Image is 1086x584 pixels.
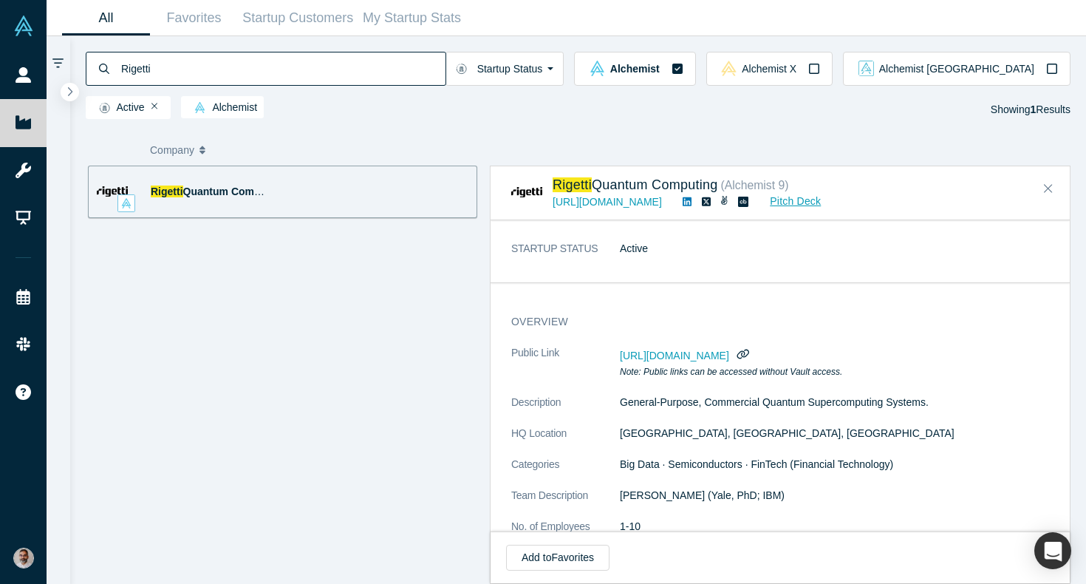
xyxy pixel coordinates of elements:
[610,64,660,74] span: Alchemist
[592,177,718,192] span: Quantum Computing
[843,52,1070,86] button: alchemist_aj Vault LogoAlchemist [GEOGRAPHIC_DATA]
[754,193,822,210] a: Pitch Deck
[590,61,605,76] img: alchemist Vault Logo
[13,16,34,36] img: Alchemist Vault Logo
[511,345,559,361] span: Public Link
[620,488,1049,503] p: [PERSON_NAME] (Yale, PhD; IBM)
[620,519,1049,534] dd: 1-10
[620,350,729,361] span: [URL][DOMAIN_NAME]
[97,176,128,207] img: Rigetti Quantum Computing's Logo
[511,426,620,457] dt: HQ Location
[121,198,132,208] img: alchemist Vault Logo
[511,488,620,519] dt: Team Description
[456,63,467,75] img: Startup status
[506,545,609,571] button: Add toFavorites
[991,103,1070,115] span: Showing Results
[574,52,695,86] button: alchemist Vault LogoAlchemist
[721,179,789,191] small: ( Alchemist 9 )
[858,61,874,76] img: alchemist_aj Vault Logo
[150,1,238,35] a: Favorites
[721,61,737,76] img: alchemistx Vault Logo
[194,102,205,113] img: alchemist Vault Logo
[553,196,662,208] a: [URL][DOMAIN_NAME]
[358,1,466,35] a: My Startup Stats
[1037,177,1059,201] button: Close
[151,186,286,197] a: RigettiQuantum Computing
[879,64,1034,74] span: Alchemist [GEOGRAPHIC_DATA]
[553,177,592,192] span: Rigetti
[151,101,158,112] button: Remove Filter
[92,102,145,114] span: Active
[151,186,183,197] span: Rigetti
[120,51,445,86] input: Search by company name, class, customer, one-liner or category
[511,519,620,550] dt: No. of Employees
[511,457,620,488] dt: Categories
[62,1,150,35] a: All
[742,64,796,74] span: Alchemist X
[620,426,1049,441] dd: [GEOGRAPHIC_DATA], [GEOGRAPHIC_DATA], [GEOGRAPHIC_DATA]
[238,1,358,35] a: Startup Customers
[13,548,34,568] img: Gotam Bhardwaj's Account
[99,102,110,114] img: Startup status
[445,52,564,86] button: Startup Status
[553,177,718,192] a: RigettiQuantum Computing
[706,52,833,86] button: alchemistx Vault LogoAlchemist X
[183,186,286,197] span: Quantum Computing
[620,367,842,377] em: Note: Public links can be accessed without Vault access.
[150,135,259,166] button: Company
[150,135,194,166] span: Company
[188,102,257,114] span: Alchemist
[620,241,1049,257] dd: Active
[620,458,893,470] span: Big Data · Semiconductors · FinTech (Financial Technology)
[1031,103,1037,115] strong: 1
[511,395,620,426] dt: Description
[511,241,620,272] dt: STARTUP STATUS
[511,314,1028,330] h3: overview
[620,395,1049,410] p: General-Purpose, Commercial Quantum Supercomputing Systems.
[511,177,542,208] img: Rigetti Quantum Computing's Logo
